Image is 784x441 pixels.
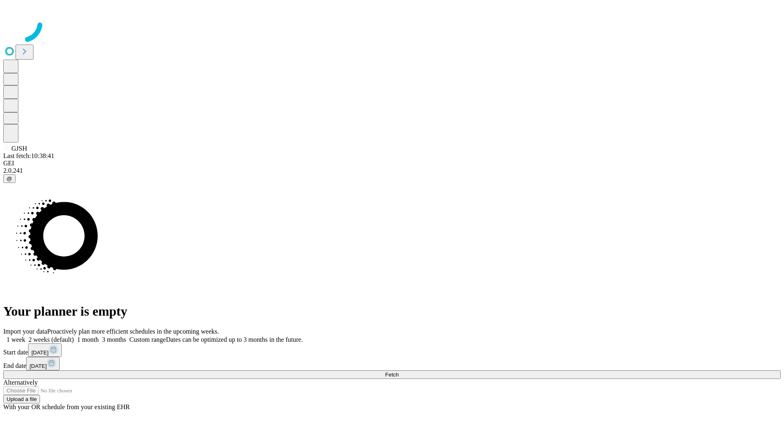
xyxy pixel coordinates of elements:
[11,145,27,152] span: GJSH
[28,343,62,357] button: [DATE]
[3,395,40,403] button: Upload a file
[3,174,16,183] button: @
[31,350,49,356] span: [DATE]
[29,363,47,369] span: [DATE]
[3,343,781,357] div: Start date
[3,160,781,167] div: GEI
[385,372,399,378] span: Fetch
[129,336,166,343] span: Custom range
[77,336,99,343] span: 1 month
[29,336,74,343] span: 2 weeks (default)
[166,336,303,343] span: Dates can be optimized up to 3 months in the future.
[3,304,781,319] h1: Your planner is empty
[3,357,781,370] div: End date
[3,328,47,335] span: Import your data
[3,379,38,386] span: Alternatively
[3,370,781,379] button: Fetch
[3,167,781,174] div: 2.0.241
[7,176,12,182] span: @
[7,336,25,343] span: 1 week
[47,328,219,335] span: Proactively plan more efficient schedules in the upcoming weeks.
[26,357,60,370] button: [DATE]
[3,152,54,159] span: Last fetch: 10:38:41
[102,336,126,343] span: 3 months
[3,403,130,410] span: With your OR schedule from your existing EHR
